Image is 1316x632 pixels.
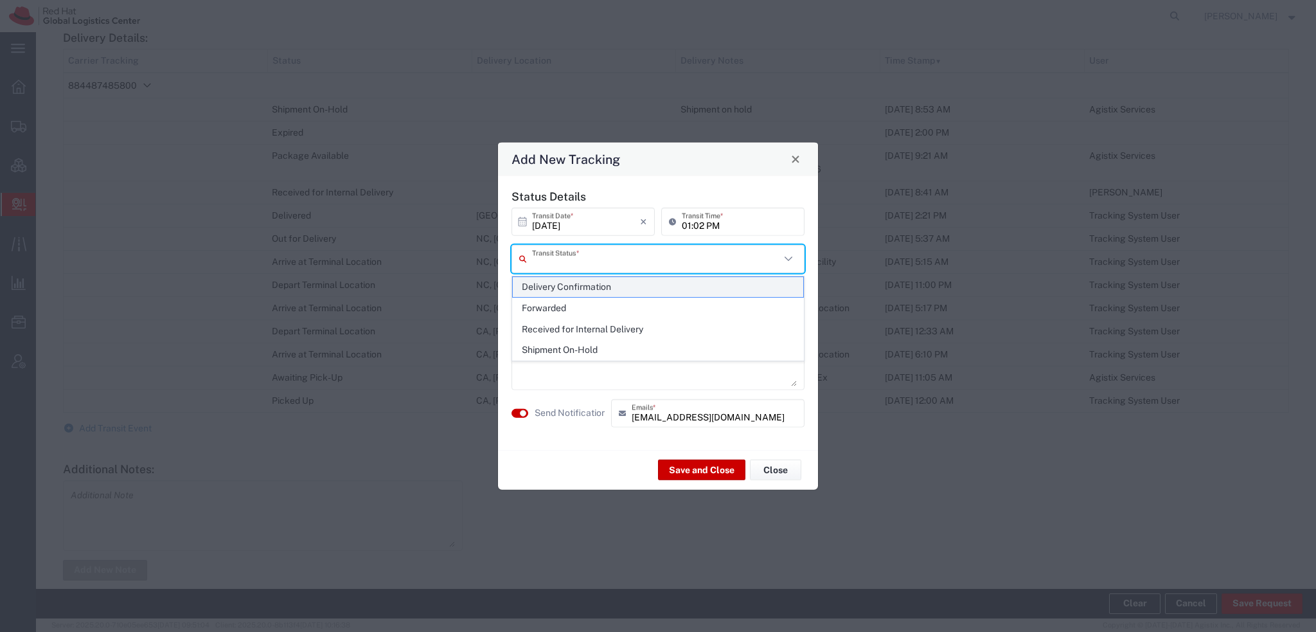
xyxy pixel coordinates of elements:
h5: Status Details [511,189,805,203]
button: Close [750,460,801,480]
span: Received for Internal Delivery [513,320,803,339]
label: Send Notification [535,406,607,420]
h4: Add New Tracking [511,150,620,168]
i: × [640,211,647,231]
span: Forwarded [513,298,803,318]
span: Delivery Confirmation [513,277,803,297]
agx-label: Send Notification [535,406,605,420]
button: Save and Close [658,460,745,480]
button: Close [787,150,805,168]
span: Shipment On-Hold [513,340,803,360]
